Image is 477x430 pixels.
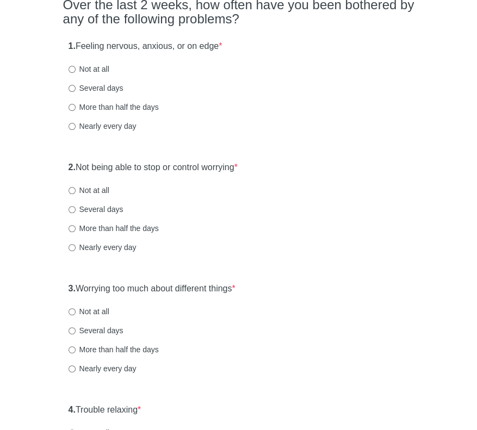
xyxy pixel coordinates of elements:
label: More than half the days [69,102,159,113]
label: Nearly every day [69,242,137,253]
input: Several days [69,327,76,334]
input: Nearly every day [69,244,76,251]
input: More than half the days [69,104,76,111]
label: Not at all [69,306,109,317]
input: Nearly every day [69,365,76,372]
label: Not at all [69,64,109,74]
label: More than half the days [69,223,159,234]
label: Feeling nervous, anxious, or on edge [69,40,222,53]
label: Several days [69,83,123,94]
label: Several days [69,204,123,215]
label: Not at all [69,185,109,196]
input: Several days [69,85,76,92]
label: Not being able to stop or control worrying [69,161,238,174]
label: Several days [69,325,123,336]
strong: 1. [69,41,76,51]
input: More than half the days [69,346,76,353]
input: Not at all [69,187,76,194]
label: Nearly every day [69,121,137,132]
label: Trouble relaxing [69,404,141,416]
input: Nearly every day [69,123,76,130]
strong: 3. [69,284,76,293]
strong: 2. [69,163,76,172]
label: Worrying too much about different things [69,283,236,295]
label: More than half the days [69,344,159,355]
input: More than half the days [69,225,76,232]
input: Not at all [69,66,76,73]
label: Nearly every day [69,363,137,374]
input: Several days [69,206,76,213]
strong: 4. [69,405,76,414]
input: Not at all [69,308,76,315]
